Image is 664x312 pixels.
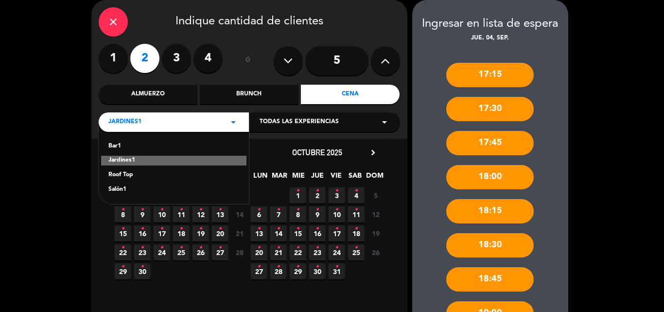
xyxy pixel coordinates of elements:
span: 27 [212,244,228,260]
div: 18:45 [446,267,534,292]
i: • [354,202,358,218]
span: 9 [309,206,325,222]
span: 20 [212,225,228,241]
span: 15 [115,225,131,241]
i: • [257,240,261,256]
i: • [296,221,299,237]
span: 23 [309,244,325,260]
span: 15 [290,225,306,241]
label: 1 [99,44,128,73]
span: JUE [309,170,325,186]
span: 26 [367,244,384,260]
div: Cena [301,85,400,104]
label: 2 [130,44,159,73]
div: ó [232,44,264,78]
span: 25 [173,244,189,260]
span: 22 [115,244,131,260]
i: • [257,259,261,275]
span: 5 [367,187,384,203]
i: • [315,202,319,218]
i: • [315,240,319,256]
span: 8 [115,206,131,222]
i: • [354,221,358,237]
div: Jardines1 [101,156,246,165]
i: • [354,240,358,256]
div: Brunch [200,85,298,104]
i: • [335,240,338,256]
span: 18 [348,225,364,241]
i: • [179,202,183,218]
i: • [335,202,338,218]
span: 1 [290,187,306,203]
i: • [140,202,144,218]
span: 21 [270,244,286,260]
i: arrow_drop_down [227,116,239,128]
span: 30 [309,263,325,279]
span: 6 [251,206,267,222]
i: chevron_right [368,147,378,158]
div: jue. 04, sep. [412,34,568,43]
span: 24 [154,244,170,260]
i: • [121,240,124,256]
span: Todas las experiencias [260,117,339,127]
span: VIE [328,170,344,186]
span: DOM [366,170,382,186]
i: • [315,221,319,237]
span: 30 [134,263,150,279]
i: • [160,240,163,256]
i: • [140,240,144,256]
i: • [199,240,202,256]
span: 18 [173,225,189,241]
span: 16 [309,225,325,241]
span: 9 [134,206,150,222]
i: • [121,202,124,218]
i: • [277,240,280,256]
i: • [218,202,222,218]
span: 28 [270,263,286,279]
span: 14 [231,206,247,222]
i: close [107,16,119,28]
div: 18:00 [446,165,534,189]
i: • [199,202,202,218]
i: • [277,259,280,275]
span: 28 [231,244,247,260]
i: • [218,221,222,237]
i: • [179,240,183,256]
i: • [218,240,222,256]
span: 10 [329,206,345,222]
span: SAB [347,170,363,186]
span: 29 [115,263,131,279]
span: 12 [192,206,209,222]
i: arrow_drop_down [379,116,390,128]
i: • [140,221,144,237]
span: 2 [309,187,325,203]
div: 17:45 [446,131,534,155]
span: 20 [251,244,267,260]
i: • [335,221,338,237]
label: 3 [162,44,191,73]
span: 21 [231,225,247,241]
span: 10 [154,206,170,222]
div: 18:15 [446,199,534,223]
span: 26 [192,244,209,260]
i: • [296,240,299,256]
i: • [277,202,280,218]
i: • [160,202,163,218]
div: Indique cantidad de clientes [99,7,400,37]
div: Almuerzo [99,85,197,104]
span: Jardines1 [108,117,141,127]
span: 19 [367,225,384,241]
span: 12 [367,206,384,222]
span: 11 [173,206,189,222]
span: 27 [251,263,267,279]
span: MAR [271,170,287,186]
i: • [121,259,124,275]
span: 31 [329,263,345,279]
i: • [257,202,261,218]
i: • [335,259,338,275]
i: • [296,259,299,275]
i: • [335,183,338,199]
i: • [121,221,124,237]
i: • [354,183,358,199]
i: • [315,259,319,275]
